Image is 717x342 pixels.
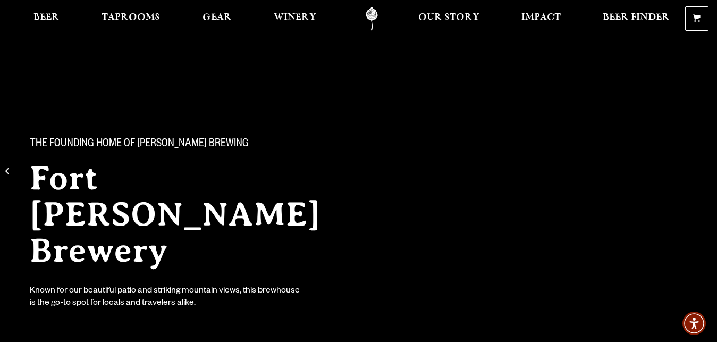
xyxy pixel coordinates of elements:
[521,13,561,22] span: Impact
[514,7,568,31] a: Impact
[102,13,160,22] span: Taprooms
[95,7,167,31] a: Taprooms
[30,160,361,269] h2: Fort [PERSON_NAME] Brewery
[418,13,479,22] span: Our Story
[203,13,232,22] span: Gear
[596,7,677,31] a: Beer Finder
[603,13,670,22] span: Beer Finder
[196,7,239,31] a: Gear
[682,312,706,335] div: Accessibility Menu
[30,138,249,152] span: The Founding Home of [PERSON_NAME] Brewing
[352,7,392,31] a: Odell Home
[27,7,66,31] a: Beer
[267,7,323,31] a: Winery
[274,13,316,22] span: Winery
[30,286,302,310] div: Known for our beautiful patio and striking mountain views, this brewhouse is the go-to spot for l...
[411,7,486,31] a: Our Story
[33,13,60,22] span: Beer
